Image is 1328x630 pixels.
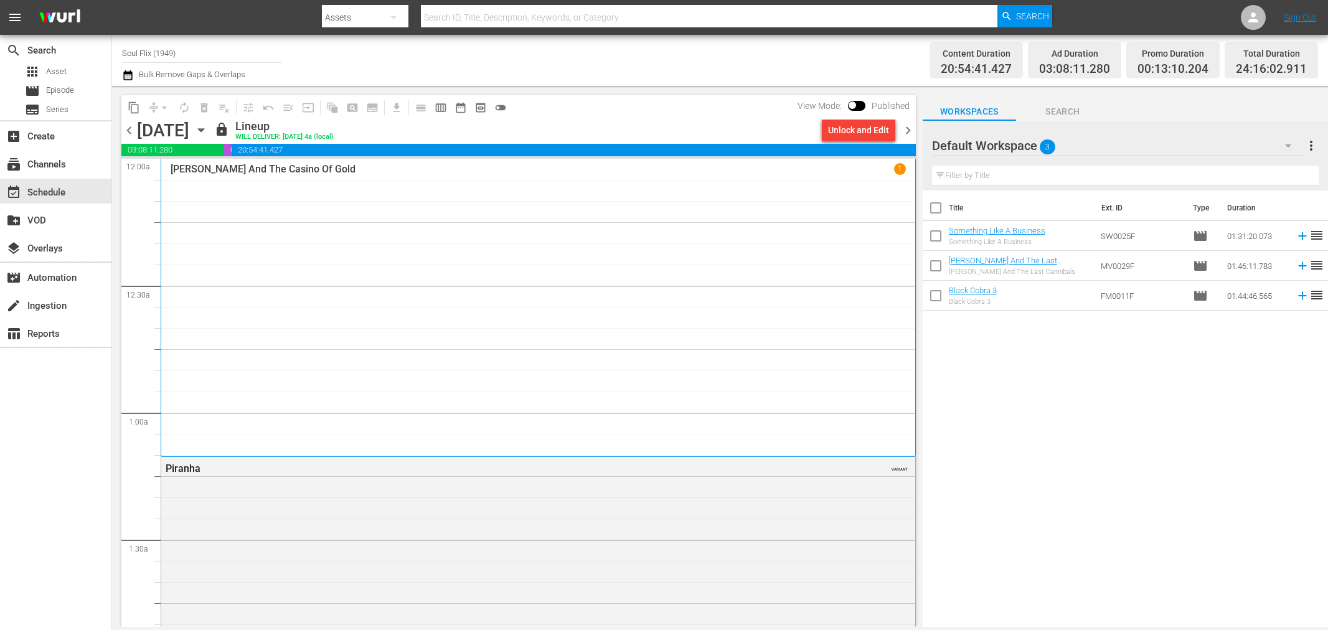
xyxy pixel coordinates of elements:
[1193,228,1208,243] span: Episode
[431,98,451,118] span: Week Calendar View
[25,83,40,98] span: Episode
[941,45,1012,62] div: Content Duration
[224,144,232,156] span: 00:13:10.204
[6,213,21,228] span: VOD
[137,70,245,79] span: Bulk Remove Gaps & Overlaps
[382,95,407,120] span: Download as CSV
[892,461,908,471] span: VARIANT
[898,164,902,173] p: 1
[1137,45,1208,62] div: Promo Duration
[214,98,234,118] span: Clear Lineup
[1222,281,1291,311] td: 01:44:46.565
[214,122,229,137] span: lock
[6,298,21,313] span: Ingestion
[25,64,40,79] span: Asset
[137,120,189,141] div: [DATE]
[174,98,194,118] span: Loop Content
[454,101,467,114] span: date_range_outlined
[1236,62,1307,77] span: 24:16:02.911
[171,163,356,175] p: [PERSON_NAME] And The Casino Of Gold
[124,98,144,118] span: Copy Lineup
[235,133,334,141] div: WILL DELIVER: [DATE] 4a (local)
[6,326,21,341] span: Reports
[949,238,1045,246] div: Something Like A Business
[6,270,21,285] span: Automation
[932,128,1303,163] div: Default Workspace
[923,104,1016,120] span: Workspaces
[471,98,491,118] span: View Backup
[166,463,842,474] div: Piranha
[1284,12,1316,22] a: Sign Out
[1296,289,1309,303] svg: Add to Schedule
[258,98,278,118] span: Revert to Primary Episode
[451,98,471,118] span: Month Calendar View
[1094,190,1185,225] th: Ext. ID
[949,298,997,306] div: Black Cobra 3
[7,10,22,25] span: menu
[1236,45,1307,62] div: Total Duration
[949,286,997,295] a: Black Cobra 3
[234,95,258,120] span: Customize Events
[949,190,1094,225] th: Title
[1016,104,1109,120] span: Search
[1185,190,1220,225] th: Type
[121,123,137,138] span: chevron_left
[1309,288,1324,303] span: reorder
[121,144,224,156] span: 03:08:11.280
[362,98,382,118] span: Create Series Block
[435,101,447,114] span: calendar_view_week_outlined
[949,268,1091,276] div: [PERSON_NAME] And The Last Cannibals
[194,98,214,118] span: Select an event to delete
[25,102,40,117] span: Series
[407,95,431,120] span: Day Calendar View
[1096,221,1188,251] td: SW0025F
[6,129,21,144] span: Create
[30,3,90,32] img: ans4CAIJ8jUAAAAAAAAAAAAAAAAAAAAAAAAgQb4GAAAAAAAAAAAAAAAAAAAAAAAAJMjXAAAAAAAAAAAAAAAAAAAAAAAAgAT5G...
[6,241,21,256] span: Overlays
[865,101,916,111] span: Published
[46,65,67,78] span: Asset
[6,185,21,200] span: Schedule
[822,119,895,141] button: Unlock and Edit
[232,144,916,156] span: 20:54:41.427
[949,256,1062,275] a: [PERSON_NAME] And The Last Cannibals
[1193,258,1208,273] span: Episode
[1296,229,1309,243] svg: Add to Schedule
[1304,138,1319,153] span: more_vert
[46,103,68,116] span: Series
[941,62,1012,77] span: 20:54:41.427
[1222,221,1291,251] td: 01:31:20.073
[1222,251,1291,281] td: 01:46:11.783
[491,98,511,118] span: 24 hours Lineup View is OFF
[1193,288,1208,303] span: Episode
[1039,62,1110,77] span: 03:08:11.280
[791,101,848,111] span: View Mode:
[1096,251,1188,281] td: MV0029F
[1096,281,1188,311] td: FM0011F
[949,226,1045,235] a: Something Like A Business
[278,98,298,118] span: Fill episodes with ad slates
[298,98,318,118] span: Update Metadata from Key Asset
[828,119,889,141] div: Unlock and Edit
[235,120,334,133] div: Lineup
[128,101,140,114] span: content_copy
[1016,5,1049,27] span: Search
[1039,45,1110,62] div: Ad Duration
[1296,259,1309,273] svg: Add to Schedule
[318,95,342,120] span: Refresh All Search Blocks
[848,101,857,110] span: Toggle to switch from Published to Draft view.
[144,98,174,118] span: Remove Gaps & Overlaps
[900,123,916,138] span: chevron_right
[46,84,74,96] span: Episode
[1040,134,1055,160] span: 3
[1220,190,1294,225] th: Duration
[1309,228,1324,243] span: reorder
[1309,258,1324,273] span: reorder
[6,43,21,58] span: Search
[6,157,21,172] span: Channels
[1137,62,1208,77] span: 00:13:10.204
[474,101,487,114] span: preview_outlined
[997,5,1052,27] button: Search
[494,101,507,114] span: toggle_off
[342,98,362,118] span: Create Search Block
